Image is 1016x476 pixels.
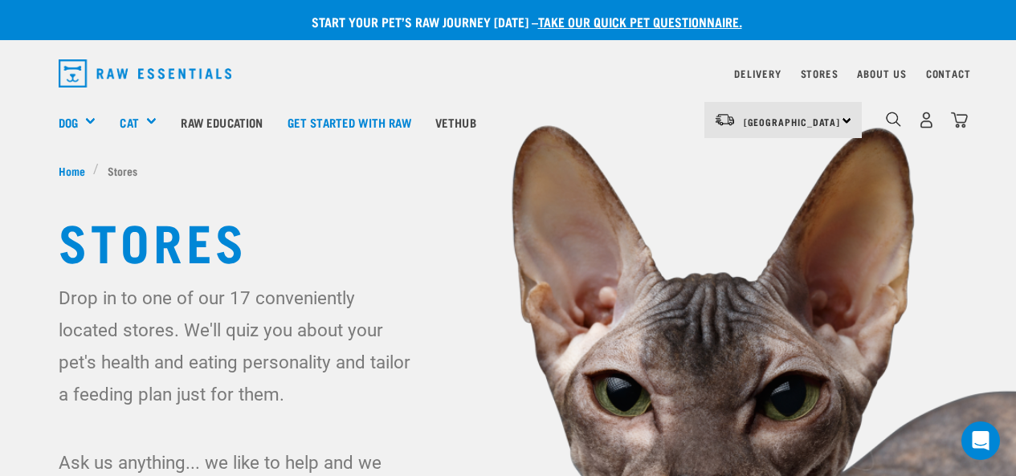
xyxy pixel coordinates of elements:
a: Home [59,162,94,179]
img: Raw Essentials Logo [59,59,232,87]
img: van-moving.png [714,112,736,127]
span: Home [59,162,85,179]
img: home-icon@2x.png [951,112,968,128]
a: Stores [801,71,839,76]
nav: dropdown navigation [46,53,971,94]
a: About Us [857,71,906,76]
span: [GEOGRAPHIC_DATA] [744,119,841,124]
a: Raw Education [169,90,275,154]
a: Get started with Raw [275,90,423,154]
a: Cat [120,113,138,132]
a: take our quick pet questionnaire. [538,18,742,25]
img: home-icon-1@2x.png [886,112,901,127]
nav: breadcrumbs [59,162,958,179]
a: Vethub [423,90,488,154]
a: Contact [926,71,971,76]
div: Open Intercom Messenger [961,421,1000,460]
img: user.png [918,112,935,128]
h1: Stores [59,211,958,269]
a: Delivery [734,71,781,76]
a: Dog [59,113,78,132]
p: Drop in to one of our 17 conveniently located stores. We'll quiz you about your pet's health and ... [59,282,418,410]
